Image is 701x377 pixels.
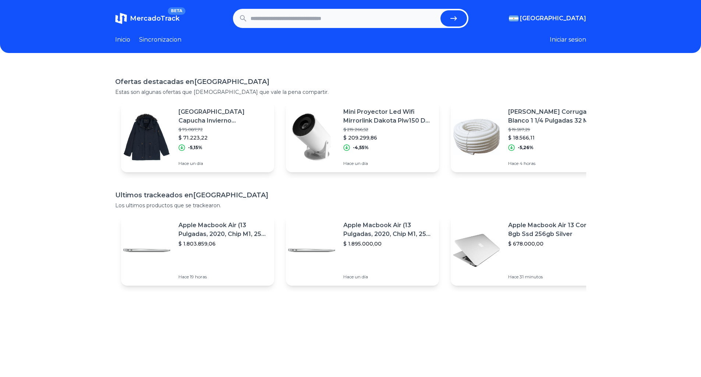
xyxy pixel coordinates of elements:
img: Featured image [286,111,337,163]
span: BETA [168,7,185,15]
p: Apple Macbook Air (13 Pulgadas, 2020, Chip M1, 256 Gb De Ssd, 8 Gb De Ram) - Plata [343,221,433,239]
p: $ 209.299,86 [343,134,433,141]
h1: Ofertas destacadas en [GEOGRAPHIC_DATA] [115,77,586,87]
button: Iniciar sesion [550,35,586,44]
p: $ 71.223,22 [178,134,268,141]
p: Apple Macbook Air 13 Core I5 8gb Ssd 256gb Silver [508,221,598,239]
p: -5,26% [518,145,534,151]
a: Inicio [115,35,130,44]
p: Hace 31 minutos [508,274,598,280]
p: [PERSON_NAME] Corrugado Blanco 1 1/4 Pulgadas 32 Mm Rollo X 25 Metros [508,108,598,125]
a: Featured imageApple Macbook Air (13 Pulgadas, 2020, Chip M1, 256 Gb De Ssd, 8 Gb De Ram) - Plata$... [286,215,439,286]
a: Sincronizacion [139,35,181,44]
p: $ 19.597,29 [508,127,598,133]
a: Featured imageApple Macbook Air (13 Pulgadas, 2020, Chip M1, 256 Gb De Ssd, 8 Gb De Ram) - Plata$... [121,215,274,286]
img: Featured image [121,111,173,163]
img: Featured image [451,225,502,276]
p: -4,55% [353,145,369,151]
img: Featured image [286,225,337,276]
img: MercadoTrack [115,13,127,24]
p: Hace un día [178,161,268,166]
p: $ 75.087,72 [178,127,268,133]
p: Los ultimos productos que se trackearon. [115,202,586,209]
p: Hace 4 horas [508,161,598,166]
p: $ 18.566,11 [508,134,598,141]
p: -5,15% [188,145,202,151]
p: $ 1.895.000,00 [343,240,433,247]
p: Estas son algunas ofertas que [DEMOGRAPHIC_DATA] que vale la pena compartir. [115,88,586,96]
span: [GEOGRAPHIC_DATA] [520,14,586,23]
img: Argentina [509,15,518,21]
a: MercadoTrackBETA [115,13,180,24]
img: Featured image [121,225,173,276]
a: Featured image[PERSON_NAME] Corrugado Blanco 1 1/4 Pulgadas 32 Mm Rollo X 25 Metros$ 19.597,29$ 1... [451,102,604,172]
a: Featured image[GEOGRAPHIC_DATA] Capucha Invierno [PERSON_NAME] Unisex$ 75.087,72$ 71.223,22-5,15%... [121,102,274,172]
p: $ 219.266,52 [343,127,433,133]
img: Featured image [451,111,502,163]
span: MercadoTrack [130,14,180,22]
p: Hace 19 horas [178,274,268,280]
p: Hace un día [343,161,433,166]
p: $ 1.803.859,06 [178,240,268,247]
p: Apple Macbook Air (13 Pulgadas, 2020, Chip M1, 256 Gb De Ssd, 8 Gb De Ram) - Plata [178,221,268,239]
p: [GEOGRAPHIC_DATA] Capucha Invierno [PERSON_NAME] Unisex [178,108,268,125]
p: Mini Proyector Led Wifi Mirrorlink Dakota Plw150 De 9500 Lm Android Smart Tv Hd Color Blanco [343,108,433,125]
a: Featured imageMini Proyector Led Wifi Mirrorlink Dakota Plw150 De 9500 Lm Android Smart Tv Hd Col... [286,102,439,172]
a: Featured imageApple Macbook Air 13 Core I5 8gb Ssd 256gb Silver$ 678.000,00Hace 31 minutos [451,215,604,286]
p: Hace un día [343,274,433,280]
p: $ 678.000,00 [508,240,598,247]
h1: Ultimos trackeados en [GEOGRAPHIC_DATA] [115,190,586,200]
button: [GEOGRAPHIC_DATA] [509,14,586,23]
